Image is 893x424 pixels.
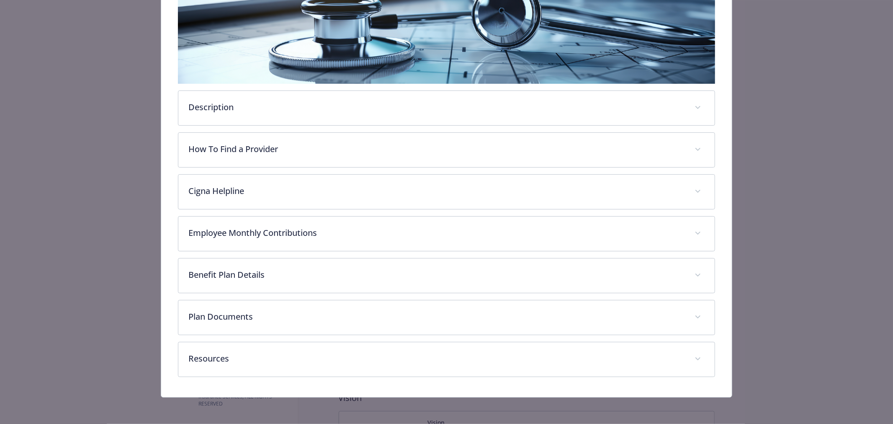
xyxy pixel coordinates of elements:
[188,185,685,197] p: Cigna Helpline
[188,143,685,155] p: How To Find a Provider
[178,259,715,293] div: Benefit Plan Details
[188,269,685,281] p: Benefit Plan Details
[188,227,685,239] p: Employee Monthly Contributions
[188,352,685,365] p: Resources
[178,175,715,209] div: Cigna Helpline
[178,217,715,251] div: Employee Monthly Contributions
[178,342,715,377] div: Resources
[178,300,715,335] div: Plan Documents
[188,310,685,323] p: Plan Documents
[178,133,715,167] div: How To Find a Provider
[178,91,715,125] div: Description
[188,101,685,114] p: Description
